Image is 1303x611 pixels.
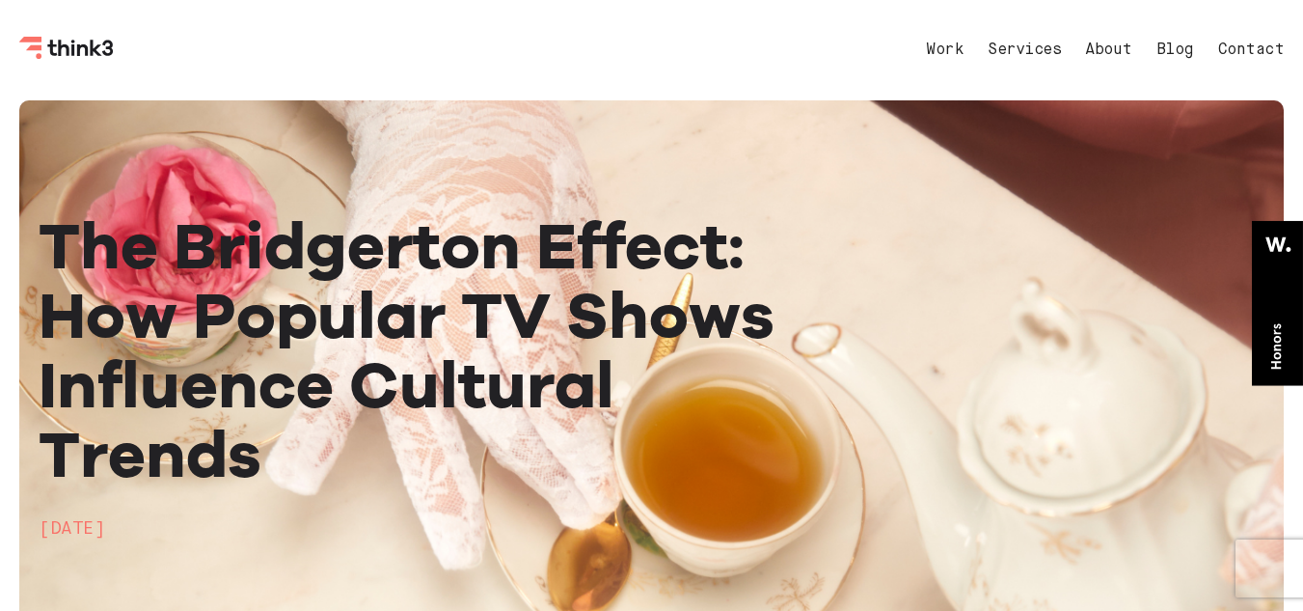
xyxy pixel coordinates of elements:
[1218,42,1285,58] a: Contact
[1156,42,1194,58] a: Blog
[39,210,846,488] h1: The Bridgerton Effect: How Popular TV Shows Influence Cultural Trends
[988,42,1061,58] a: Services
[19,44,116,63] a: Think3 Logo
[1085,42,1132,58] a: About
[39,517,846,541] h2: [DATE]
[926,42,964,58] a: Work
